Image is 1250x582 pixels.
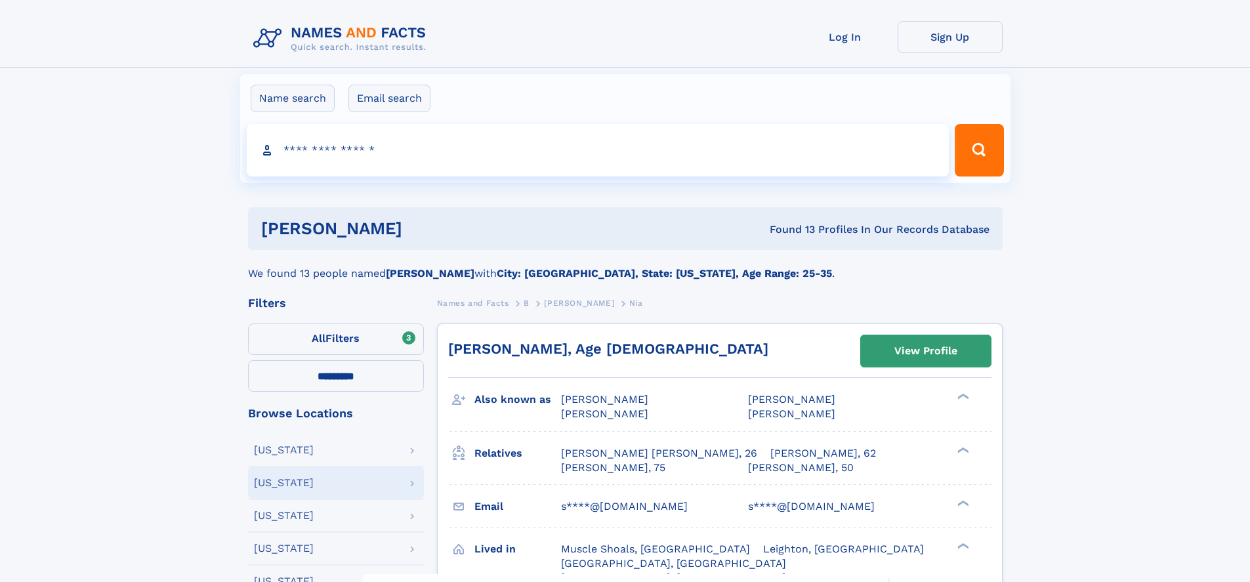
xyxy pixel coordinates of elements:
span: [PERSON_NAME] [561,393,648,405]
label: Filters [248,323,424,355]
h3: Relatives [474,442,561,465]
a: [PERSON_NAME] [544,295,614,311]
span: [PERSON_NAME] [748,407,835,420]
h1: [PERSON_NAME] [261,220,586,237]
img: Logo Names and Facts [248,21,437,56]
div: Browse Locations [248,407,424,419]
span: [PERSON_NAME] [748,393,835,405]
div: [US_STATE] [254,478,314,488]
a: [PERSON_NAME], 75 [561,461,665,475]
h3: Email [474,495,561,518]
span: Muscle Shoals, [GEOGRAPHIC_DATA] [561,543,750,555]
span: All [312,332,325,344]
span: Leighton, [GEOGRAPHIC_DATA] [763,543,924,555]
b: [PERSON_NAME] [386,267,474,280]
div: [US_STATE] [254,510,314,521]
h3: Also known as [474,388,561,411]
a: [PERSON_NAME], Age [DEMOGRAPHIC_DATA] [448,341,768,357]
div: View Profile [894,336,957,366]
a: B [524,295,530,311]
b: City: [GEOGRAPHIC_DATA], State: [US_STATE], Age Range: 25-35 [497,267,832,280]
div: ❯ [954,499,970,507]
h3: Lived in [474,538,561,560]
a: Names and Facts [437,295,509,311]
a: [PERSON_NAME], 50 [748,461,854,475]
span: B [524,299,530,308]
button: Search Button [955,124,1003,177]
div: [US_STATE] [254,543,314,554]
div: We found 13 people named with . [248,250,1003,281]
span: [GEOGRAPHIC_DATA], [GEOGRAPHIC_DATA] [561,557,786,570]
label: Name search [251,85,335,112]
div: Found 13 Profiles In Our Records Database [586,222,990,237]
div: [US_STATE] [254,445,314,455]
div: Filters [248,297,424,309]
div: ❯ [954,392,970,401]
span: Nia [629,299,643,308]
span: [PERSON_NAME] [561,407,648,420]
a: [PERSON_NAME], 62 [770,446,876,461]
div: ❯ [954,541,970,550]
span: [PERSON_NAME] [544,299,614,308]
label: Email search [348,85,430,112]
div: ❯ [954,446,970,454]
input: search input [247,124,949,177]
a: Sign Up [898,21,1003,53]
a: View Profile [861,335,991,367]
a: [PERSON_NAME] [PERSON_NAME], 26 [561,446,757,461]
a: Log In [793,21,898,53]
